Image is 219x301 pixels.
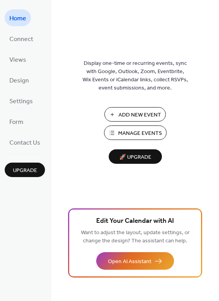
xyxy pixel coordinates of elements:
[104,125,167,140] button: Manage Events
[83,59,188,92] span: Display one-time or recurring events, sync with Google, Outlook, Zoom, Eventbrite, Wix Events or ...
[9,75,29,87] span: Design
[118,129,162,138] span: Manage Events
[9,95,33,107] span: Settings
[104,107,166,122] button: Add New Event
[108,258,151,266] span: Open AI Assistant
[5,163,45,177] button: Upgrade
[5,92,38,109] a: Settings
[96,252,174,270] button: Open AI Assistant
[5,72,34,88] a: Design
[118,111,161,119] span: Add New Event
[9,116,23,128] span: Form
[9,54,26,66] span: Views
[5,134,45,150] a: Contact Us
[9,13,26,25] span: Home
[81,228,190,246] span: Want to adjust the layout, update settings, or change the design? The assistant can help.
[5,9,31,26] a: Home
[9,33,33,45] span: Connect
[96,216,174,227] span: Edit Your Calendar with AI
[113,152,157,163] span: 🚀 Upgrade
[9,137,40,149] span: Contact Us
[5,113,28,130] a: Form
[5,30,38,47] a: Connect
[5,51,31,68] a: Views
[109,149,162,164] button: 🚀 Upgrade
[13,167,37,175] span: Upgrade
